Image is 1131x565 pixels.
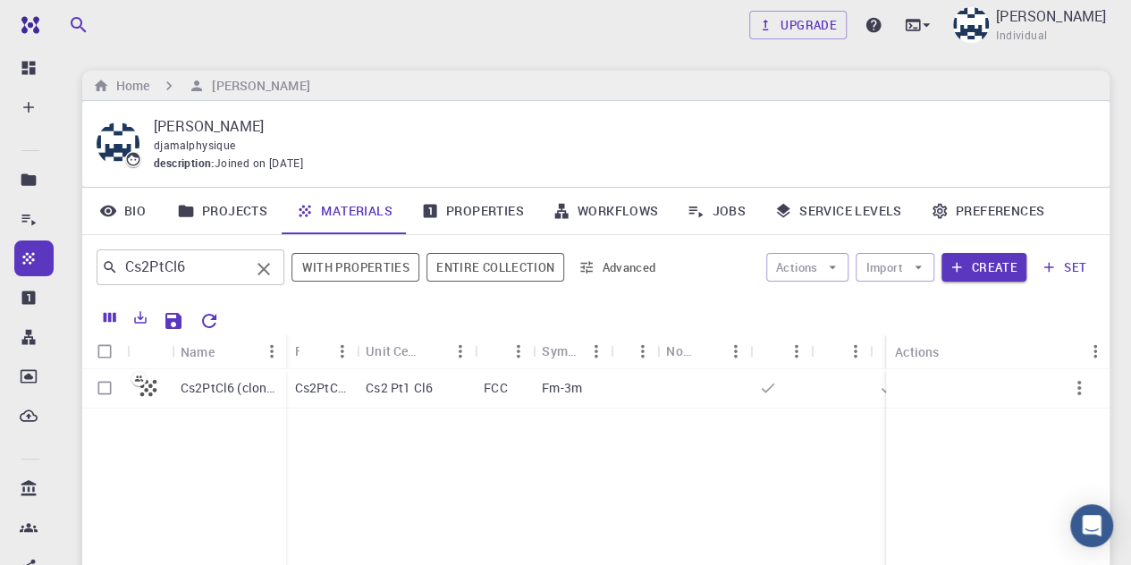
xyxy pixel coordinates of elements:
[291,253,419,282] button: With properties
[657,333,750,368] div: Non-periodic
[895,334,939,369] div: Actions
[672,188,760,234] a: Jobs
[125,303,156,332] button: Export
[953,7,989,43] img: Djamal Hemidi
[156,303,191,339] button: Save Explorer Settings
[484,337,512,366] button: Sort
[14,16,39,34] img: logo
[282,188,407,234] a: Materials
[82,188,163,234] a: Bio
[542,333,582,368] div: Symmetry
[996,5,1106,27] p: [PERSON_NAME]
[446,337,475,366] button: Menu
[722,337,750,366] button: Menu
[366,379,433,397] p: Cs2 Pt1 Cl6
[1081,337,1110,366] button: Menu
[163,188,282,234] a: Projects
[109,76,149,96] h6: Home
[181,379,277,397] p: Cs2PtCl6 (clone)
[693,337,722,366] button: Sort
[856,253,933,282] button: Import
[11,13,50,29] span: الدعم
[941,253,1026,282] button: Create
[205,76,309,96] h6: [PERSON_NAME]
[295,333,300,368] div: Formula
[820,337,848,366] button: Sort
[571,253,664,282] button: Advanced
[1034,253,1095,282] button: set
[154,155,215,173] span: description :
[996,27,1047,45] span: Individual
[418,337,446,366] button: Sort
[886,334,1110,369] div: Actions
[291,253,419,282] span: Show only materials with calculated properties
[766,253,849,282] button: Actions
[750,333,811,368] div: Default
[475,333,533,368] div: Lattice
[426,253,564,282] span: Filter throughout whole library including sets (folders)
[749,11,847,39] a: Upgrade
[1070,504,1113,547] div: Open Intercom Messenger
[407,188,538,234] a: Properties
[504,337,533,366] button: Menu
[533,333,611,368] div: Symmetry
[666,333,693,368] div: Non-periodic
[154,138,236,152] span: djamalphysique
[191,303,227,339] button: Reset Explorer Settings
[328,337,357,366] button: Menu
[172,334,286,369] div: Name
[215,155,303,173] span: Joined on [DATE]
[95,303,125,332] button: Columns
[542,379,582,397] p: Fm-3m
[582,337,611,366] button: Menu
[154,115,1081,137] p: [PERSON_NAME]
[484,379,507,397] p: FCC
[759,337,788,366] button: Sort
[538,188,673,234] a: Workflows
[629,337,657,366] button: Menu
[249,255,278,283] button: Clear
[215,337,243,366] button: Sort
[760,188,916,234] a: Service Levels
[782,337,811,366] button: Menu
[916,188,1059,234] a: Preferences
[841,337,870,366] button: Menu
[286,333,357,368] div: Formula
[300,337,328,366] button: Sort
[611,333,657,368] div: Tags
[426,253,564,282] button: Entire collection
[257,337,286,366] button: Menu
[366,333,418,368] div: Unit Cell Formula
[295,379,348,397] p: Cs2PtCl6
[89,76,314,96] nav: breadcrumb
[357,333,475,368] div: Unit Cell Formula
[811,333,870,368] div: Shared
[181,334,215,369] div: Name
[127,334,172,369] div: Icon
